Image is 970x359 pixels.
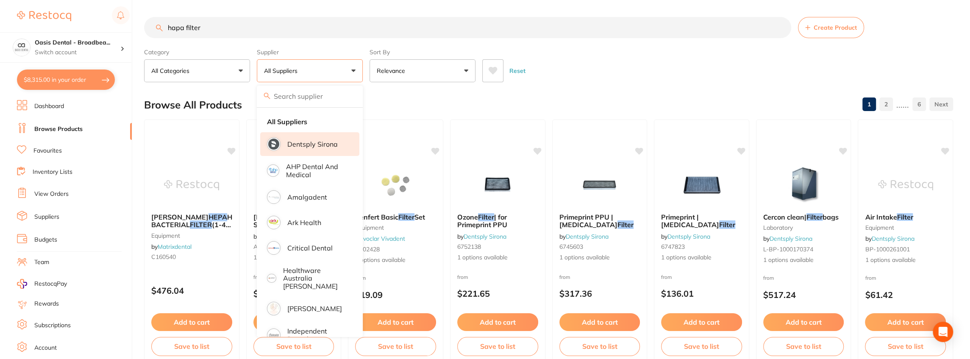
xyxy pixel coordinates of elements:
span: by [151,243,192,250]
div: Open Intercom Messenger [933,322,953,342]
button: Add to cart [151,313,232,331]
button: Save to list [457,337,538,356]
img: Primeprint PPU | Activated Carbon Filter [572,164,627,206]
span: 1 options available [763,256,844,264]
span: bags [823,213,839,221]
p: $136.01 [661,289,742,298]
input: Search Products [144,17,791,38]
a: Rewards [34,300,59,308]
p: Dentsply Sirona [287,140,338,148]
em: Filter [719,220,735,229]
img: Oasis Dental - Broadbeach [13,39,30,56]
input: Search supplier [257,86,363,107]
b: Renfert Basic Filter Set [355,213,436,221]
span: from [763,275,774,281]
a: Matrixdental [158,243,192,250]
a: Dashboard [34,102,64,111]
small: laboratory [763,224,844,231]
span: by [559,233,609,240]
a: Browse Products [34,125,83,134]
a: Dentsply Sirona [464,233,506,240]
a: Inventory Lists [33,168,72,176]
p: ...... [896,100,909,109]
p: Independent Dental [287,327,347,343]
p: Healthware Australia [PERSON_NAME] [283,267,348,290]
button: Reset [507,59,528,82]
small: equipment [865,224,946,231]
img: Ozone Filter | for Primeprint PPU [470,164,525,206]
span: by [457,233,506,240]
span: from [865,275,876,281]
p: All Categories [151,67,193,75]
button: Add to cart [763,313,844,331]
button: Save to list [763,337,844,356]
p: $221.65 [457,289,538,298]
span: 1 options available [865,256,946,264]
em: FILTER [190,220,212,229]
img: Renfert Basic Filter Set [368,164,423,206]
span: Renfert Basic [355,213,398,221]
span: 3 SETS [253,213,338,229]
button: Save to list [355,337,436,356]
img: CATTANI HEPA H14 BACTERIAL FILTER (1-4 Surgeries) [164,164,219,206]
a: Dentsply Sirona [871,235,914,242]
img: Dentsply Sirona [268,139,279,150]
img: Healthware Australia Ridley [268,275,275,282]
p: $61.42 [865,290,946,300]
span: H14 BACTERIAL [151,213,241,229]
span: (1-4 Surgeries) [151,220,231,237]
a: 2 [879,96,893,113]
button: Save to list [151,337,232,356]
button: Add to cart [253,313,334,331]
a: Team [34,258,49,267]
span: [PERSON_NAME] [151,213,208,221]
span: C160540 [151,253,176,261]
a: Subscriptions [34,321,71,330]
em: Filter [398,213,414,221]
img: Ark Health [268,217,279,228]
small: equipment [151,232,232,239]
button: Relevance [370,59,475,82]
button: Save to list [661,337,742,356]
p: Relevance [377,67,409,75]
a: 6 [912,96,926,113]
span: Ozone [457,213,478,221]
b: Cercon clean| Filter bags [763,213,844,221]
p: Critical Dental [287,244,333,252]
span: Set [414,213,425,221]
b: CATTANI HEPA H14 BACTERIAL FILTER (1-4 Surgeries) [151,213,232,229]
h4: Oasis Dental - Broadbeach [35,39,120,47]
em: Filter [478,213,494,221]
p: $19.09 [355,290,436,300]
button: Save to list [865,337,946,356]
img: Critical Dental [268,242,279,253]
span: Air Intake [865,213,897,221]
span: 6752138 [457,243,481,250]
button: All Categories [144,59,250,82]
span: from [457,274,468,280]
span: by [355,235,405,242]
a: Dentsply Sirona [566,233,609,240]
span: activatedcarbonfilter3sets [253,243,325,250]
p: All Suppliers [264,67,301,75]
a: 1 [862,96,876,113]
img: Cercon clean| Filter bags [776,164,831,206]
img: Independent Dental [268,330,279,341]
button: Add to cart [355,313,436,331]
img: Primeprint | Activated Carbon Filter [674,164,729,206]
p: AHP Dental and Medical [286,163,347,178]
button: Save to list [253,337,334,356]
span: by [253,233,290,240]
label: Sort By [370,48,475,56]
span: from [253,274,264,280]
em: HEPA [208,213,227,221]
p: [PERSON_NAME] [287,305,342,312]
a: Favourites [33,147,62,155]
small: equipment [355,224,436,231]
a: Account [34,344,57,352]
b: Primeprint PPU | Activated Carbon Filter [559,213,640,229]
img: Amalgadent [268,192,279,203]
span: Primeprint | [MEDICAL_DATA] [661,213,719,229]
span: 2 options available [355,256,436,264]
span: 6747823 [661,243,685,250]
